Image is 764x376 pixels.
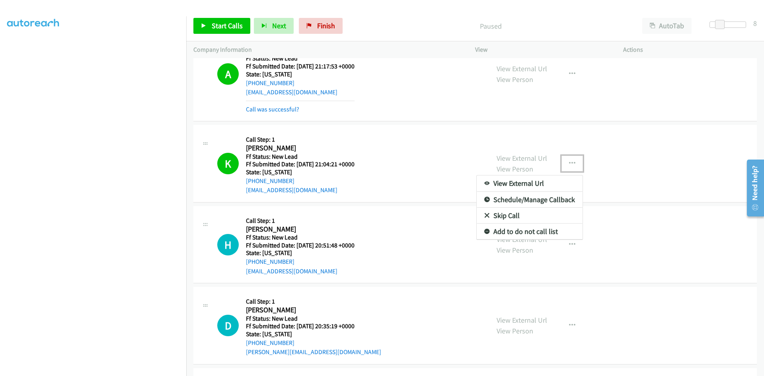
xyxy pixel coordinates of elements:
div: The call is yet to be attempted [217,315,239,336]
a: Skip Call [477,208,583,224]
a: Add to do not call list [477,224,583,240]
h1: H [217,234,239,255]
a: Schedule/Manage Callback [477,192,583,208]
h1: D [217,315,239,336]
a: View External Url [477,175,583,191]
div: The call is yet to be attempted [217,234,239,255]
iframe: Resource Center [741,156,764,220]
